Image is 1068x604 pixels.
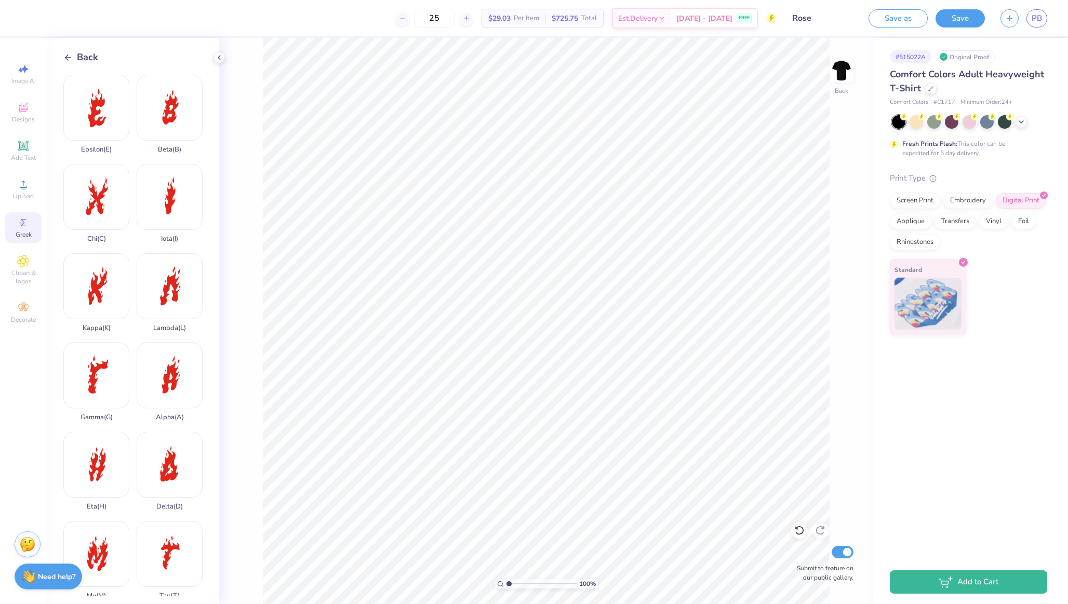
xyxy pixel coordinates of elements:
span: Est. Delivery [618,13,658,24]
span: FREE [739,15,750,22]
div: Epsilon ( E ) [81,146,112,154]
img: Standard [895,278,962,330]
div: Tau ( T ) [159,592,180,600]
button: Save [936,9,985,28]
span: Total [581,13,597,24]
div: Alpha ( A ) [156,414,184,421]
span: Clipart & logos [5,269,42,285]
span: Comfort Colors [890,98,928,107]
span: 100 % [579,579,596,588]
div: Screen Print [890,193,940,209]
div: Kappa ( K ) [83,324,111,332]
input: – – [414,9,455,28]
div: Transfers [935,214,976,229]
a: PB [1026,9,1047,28]
span: $29.03 [488,13,511,24]
span: [DATE] - [DATE] [676,13,732,24]
label: Submit to feature on our public gallery. [791,564,853,582]
div: Chi ( C ) [87,235,106,243]
div: Embroidery [943,193,993,209]
div: Mu ( M ) [87,592,106,600]
span: Standard [895,264,922,275]
span: Per Item [514,13,539,24]
span: Greek [16,230,32,239]
div: Vinyl [979,214,1008,229]
div: Applique [890,214,931,229]
div: Digital Print [996,193,1046,209]
span: # C1717 [933,98,955,107]
button: Save as [869,9,928,28]
div: Original Proof [937,50,995,63]
span: Back [77,50,98,64]
strong: Fresh Prints Flash: [902,140,957,148]
div: Foil [1011,214,1036,229]
div: Lambda ( L ) [153,324,186,332]
span: Decorate [11,315,36,324]
button: Add to Cart [890,570,1047,594]
div: Delta ( D ) [156,503,183,511]
strong: Need help? [38,572,75,582]
span: PB [1032,12,1042,24]
span: Add Text [11,154,36,162]
span: Image AI [11,77,36,85]
span: Minimum Order: 24 + [960,98,1012,107]
div: Rhinestones [890,235,940,250]
div: This color can be expedited for 5 day delivery. [902,139,1030,158]
span: $725.75 [552,13,578,24]
img: Back [831,60,852,81]
div: Beta ( B ) [158,146,181,154]
div: Eta ( H ) [87,503,106,511]
span: Comfort Colors Adult Heavyweight T-Shirt [890,68,1044,94]
input: Untitled Design [784,8,861,29]
span: Designs [12,115,35,123]
span: Upload [13,192,34,200]
div: # 515022A [890,50,931,63]
div: Print Type [890,172,1047,184]
div: Iota ( I ) [161,235,178,243]
div: Gamma ( G ) [81,414,113,421]
div: Back [835,86,848,95]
